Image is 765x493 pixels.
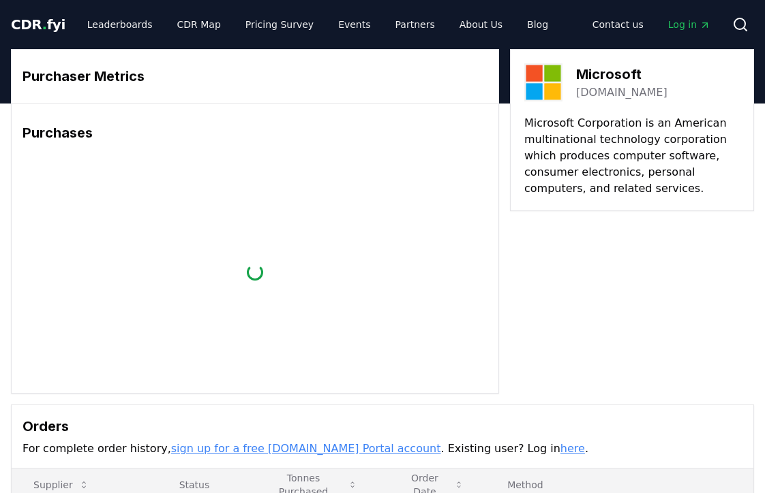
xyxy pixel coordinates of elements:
[582,12,655,37] a: Contact us
[22,123,487,143] h3: Purchases
[166,12,232,37] a: CDR Map
[22,416,742,436] h3: Orders
[327,12,381,37] a: Events
[576,64,667,84] h3: Microsoft
[524,115,740,197] p: Microsoft Corporation is an American multinational technology corporation which produces computer...
[657,12,721,37] a: Log in
[22,441,742,457] p: For complete order history, . Existing user? Log in .
[11,15,65,34] a: CDR.fyi
[235,12,325,37] a: Pricing Survey
[560,442,585,455] a: here
[576,84,667,101] a: [DOMAIN_NAME]
[11,16,65,33] span: CDR fyi
[22,66,487,86] h3: Purchaser Metrics
[449,12,513,37] a: About Us
[76,12,164,37] a: Leaderboards
[496,478,742,492] p: Method
[385,12,446,37] a: Partners
[582,12,721,37] nav: Main
[247,264,263,281] div: loading
[76,12,559,37] nav: Main
[516,12,559,37] a: Blog
[524,63,562,101] img: Microsoft-logo
[168,478,232,492] p: Status
[668,18,710,31] span: Log in
[42,16,47,33] span: .
[171,442,441,455] a: sign up for a free [DOMAIN_NAME] Portal account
